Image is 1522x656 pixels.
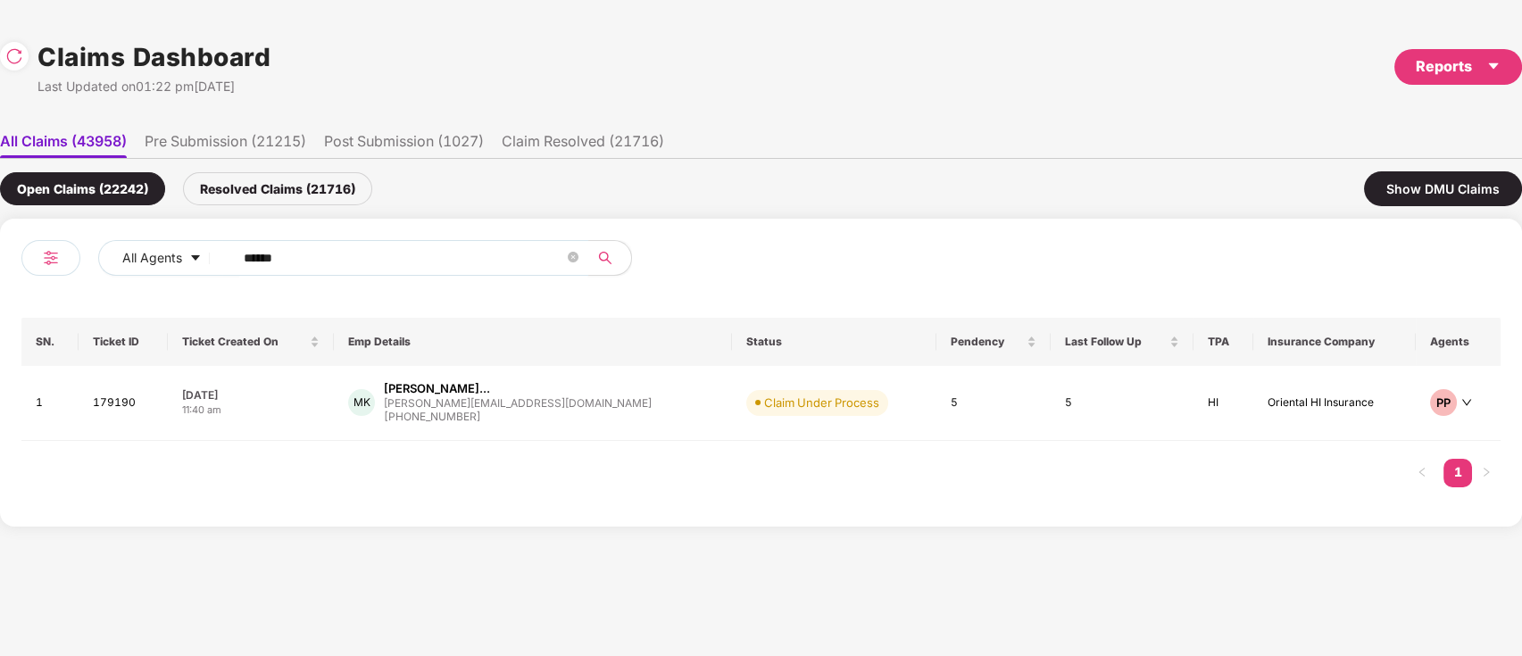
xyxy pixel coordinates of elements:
img: svg+xml;base64,PHN2ZyB4bWxucz0iaHR0cDovL3d3dy53My5vcmcvMjAwMC9zdmciIHdpZHRoPSIyNCIgaGVpZ2h0PSIyNC... [40,247,62,269]
th: TPA [1193,318,1253,366]
th: Agents [1416,318,1501,366]
th: Last Follow Up [1051,318,1193,366]
div: [DATE] [182,387,320,403]
span: search [587,251,622,265]
button: All Agentscaret-down [98,240,240,276]
button: right [1472,459,1501,487]
span: Pendency [951,335,1023,349]
li: Next Page [1472,459,1501,487]
td: 1 [21,366,79,441]
button: left [1408,459,1436,487]
td: 5 [936,366,1051,441]
span: Last Follow Up [1065,335,1165,349]
div: [PHONE_NUMBER] [384,409,652,426]
td: Oriental HI Insurance [1253,366,1416,441]
td: 5 [1051,366,1193,441]
span: Ticket Created On [182,335,306,349]
td: 179190 [79,366,169,441]
span: caret-down [1486,59,1501,73]
span: close-circle [568,252,578,262]
button: search [587,240,632,276]
th: Ticket Created On [168,318,334,366]
span: down [1461,397,1472,408]
li: Pre Submission (21215) [145,132,306,158]
li: Post Submission (1027) [324,132,484,158]
li: Previous Page [1408,459,1436,487]
div: Show DMU Claims [1364,171,1522,206]
div: Claim Under Process [764,394,879,411]
th: Ticket ID [79,318,169,366]
li: Claim Resolved (21716) [502,132,664,158]
div: Last Updated on 01:22 pm[DATE] [37,77,270,96]
a: 1 [1443,459,1472,486]
div: Resolved Claims (21716) [183,172,372,205]
span: close-circle [568,250,578,267]
span: right [1481,467,1492,477]
h1: Claims Dashboard [37,37,270,77]
th: Pendency [936,318,1051,366]
div: Reports [1416,55,1501,78]
span: left [1417,467,1427,477]
div: MK [348,389,375,416]
div: [PERSON_NAME][EMAIL_ADDRESS][DOMAIN_NAME] [384,397,652,409]
th: SN. [21,318,79,366]
div: 11:40 am [182,403,320,418]
th: Status [732,318,936,366]
th: Emp Details [334,318,732,366]
div: PP [1430,389,1457,416]
span: caret-down [189,252,202,266]
span: All Agents [122,248,182,268]
li: 1 [1443,459,1472,487]
img: svg+xml;base64,PHN2ZyBpZD0iUmVsb2FkLTMyeDMyIiB4bWxucz0iaHR0cDovL3d3dy53My5vcmcvMjAwMC9zdmciIHdpZH... [5,47,23,65]
th: Insurance Company [1253,318,1416,366]
td: HI [1193,366,1253,441]
div: [PERSON_NAME]... [384,380,490,397]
